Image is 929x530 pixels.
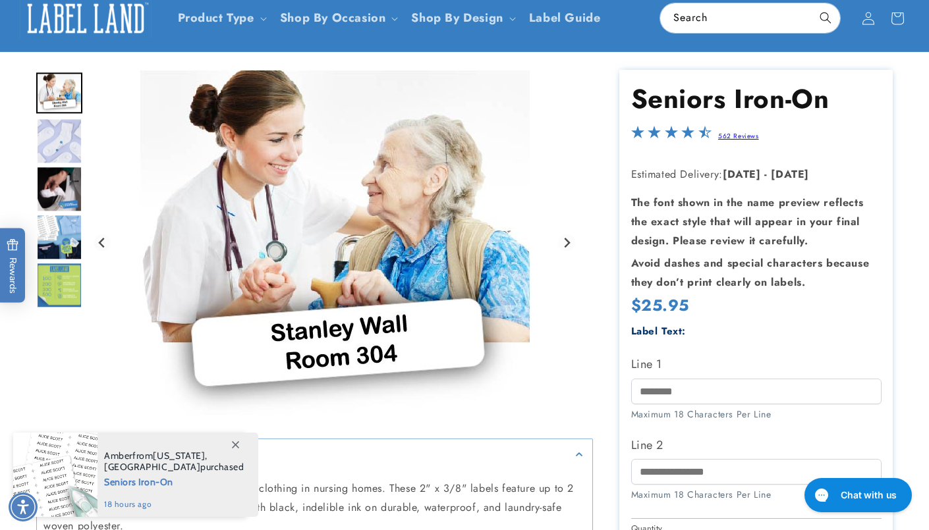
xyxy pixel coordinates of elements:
img: Nursing Home Iron-On - Label Land [36,262,82,308]
strong: The font shown in the name preview reflects the exact style that will appear in your final design... [631,195,864,248]
span: $25.95 [631,294,690,317]
div: Accessibility Menu [9,492,38,521]
img: Nursing Home Iron-On - Label Land [36,214,82,260]
iframe: Gorgias live chat messenger [798,473,916,517]
img: Nursing Home Iron-On - Label Land [36,166,82,212]
label: Line 2 [631,435,882,456]
summary: Shop By Design [403,3,521,34]
img: Nurse with an elderly woman and an iron on label [139,70,530,415]
summary: Description [37,439,592,469]
span: Shop By Occasion [280,11,386,26]
span: Seniors Iron-On [104,473,244,489]
img: Nurse with an elderly woman and an iron on label [36,72,82,113]
label: Line 1 [631,354,882,375]
a: Product Type [178,9,254,26]
summary: Shop By Occasion [272,3,404,34]
div: Go to slide 4 [36,166,82,212]
div: Go to slide 6 [36,262,82,308]
span: 18 hours ago [104,498,244,510]
button: Previous slide [94,234,111,252]
h1: Seniors Iron-On [631,82,882,116]
a: Label Guide [521,3,609,34]
p: Estimated Delivery: [631,165,882,184]
span: 4.4-star overall rating [631,129,712,144]
div: Go to slide 5 [36,214,82,260]
img: Nursing Home Iron-On - Label Land [36,118,82,164]
a: 562 Reviews - open in a new tab [718,131,759,141]
a: Shop By Design [411,9,503,26]
strong: [DATE] [771,167,809,182]
div: Go to slide 2 [36,70,82,116]
span: [GEOGRAPHIC_DATA] [104,461,200,473]
span: from , purchased [104,450,244,473]
summary: Product Type [170,3,272,34]
span: Amber [104,450,132,462]
button: Search [811,3,840,32]
span: Rewards [7,238,19,293]
strong: - [764,167,768,182]
div: Maximum 18 Characters Per Line [631,408,882,421]
span: [US_STATE] [153,450,205,462]
div: Go to slide 3 [36,118,82,164]
div: Maximum 18 Characters Per Line [631,488,882,502]
span: Label Guide [529,11,601,26]
strong: [DATE] [723,167,761,182]
button: Next slide [558,234,576,252]
label: Label Text: [631,324,687,338]
strong: Avoid dashes and special characters because they don’t print clearly on labels. [631,255,870,290]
